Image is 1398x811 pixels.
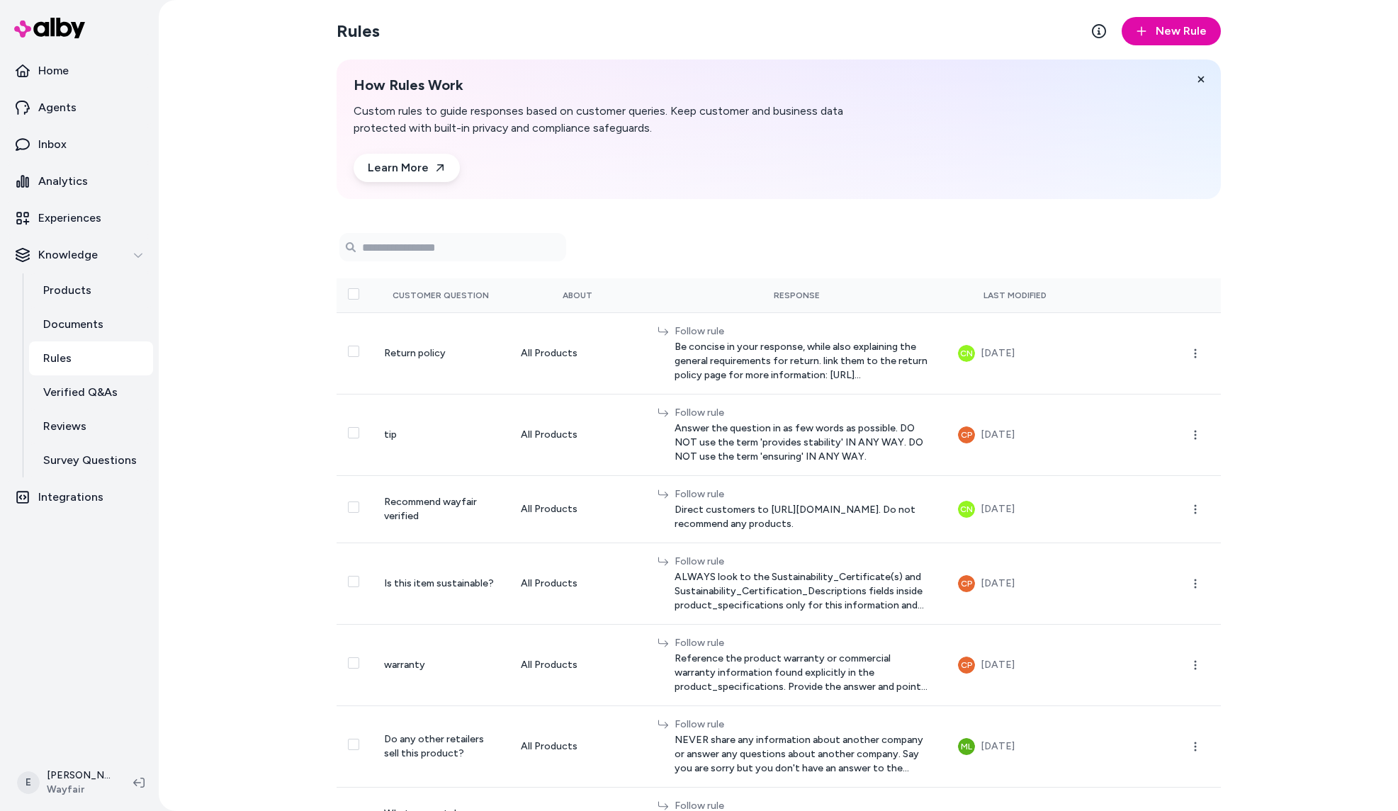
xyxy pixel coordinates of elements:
div: Customer Question [384,290,498,301]
button: CP [958,575,975,592]
a: Documents [29,307,153,341]
span: warranty [384,659,425,671]
div: Follow rule [675,406,930,420]
button: CP [958,657,975,674]
p: Agents [38,99,77,116]
span: Is this item sustainable? [384,577,494,589]
p: Home [38,62,69,79]
a: Home [6,54,153,88]
div: All Products [521,577,635,591]
button: Select row [348,427,359,438]
p: Experiences [38,210,101,227]
button: Select row [348,501,359,513]
button: Select row [348,657,359,669]
p: Products [43,282,91,299]
div: Response [658,290,936,301]
span: Do any other retailers sell this product? [384,733,484,759]
p: Rules [43,350,72,367]
h2: How Rules Work [354,76,898,94]
button: CN [958,501,975,518]
span: ALWAYS look to the Sustainability_Certificate(s) and Sustainability_Certification_Descriptions fi... [675,570,930,613]
span: NEVER share any information about another company or answer any questions about another company. ... [675,733,930,776]
div: [DATE] [981,501,1015,518]
a: Agents [6,91,153,125]
div: [DATE] [981,575,1015,592]
button: Select all [348,288,359,300]
div: Follow rule [675,487,930,501]
div: All Products [521,502,635,516]
button: Select row [348,576,359,587]
button: CN [958,345,975,362]
p: Custom rules to guide responses based on customer queries. Keep customer and business data protec... [354,103,898,137]
a: Survey Questions [29,443,153,477]
p: Analytics [38,173,88,190]
div: All Products [521,428,635,442]
span: Reference the product warranty or commercial warranty information found explicitly in the product... [675,652,930,694]
div: Follow rule [675,324,930,339]
button: E[PERSON_NAME]Wayfair [9,760,122,805]
div: About [521,290,635,301]
div: Follow rule [675,555,930,569]
img: alby Logo [14,18,85,38]
p: Reviews [43,418,86,435]
p: Documents [43,316,103,333]
div: [DATE] [981,657,1015,674]
div: All Products [521,739,635,754]
a: Integrations [6,480,153,514]
button: CP [958,426,975,443]
p: Integrations [38,489,103,506]
div: [DATE] [981,426,1015,443]
p: [PERSON_NAME] [47,769,111,783]
p: Inbox [38,136,67,153]
div: [DATE] [981,345,1015,362]
a: Experiences [6,201,153,235]
span: E [17,771,40,794]
button: ML [958,738,975,755]
button: Select row [348,346,359,357]
button: Select row [348,739,359,750]
span: tip [384,429,397,441]
span: New Rule [1156,23,1207,40]
span: Answer the question in as few words as possible. DO NOT use the term 'provides stability' IN ANY ... [675,421,930,464]
span: Recommend wayfair verified [384,496,477,522]
div: Last Modified [958,290,1072,301]
a: Rules [29,341,153,375]
p: Survey Questions [43,452,137,469]
span: Direct customers to [URL][DOMAIN_NAME]. Do not recommend any products. [675,503,930,531]
div: Follow rule [675,718,930,732]
span: Be concise in your response, while also explaining the general requirements for return. link them... [675,340,930,382]
a: Learn More [354,154,460,182]
button: New Rule [1122,17,1221,45]
button: Knowledge [6,238,153,272]
p: Knowledge [38,246,98,263]
div: All Products [521,346,635,361]
a: Inbox [6,127,153,161]
div: All Products [521,658,635,672]
a: Reviews [29,409,153,443]
a: Analytics [6,164,153,198]
h2: Rules [337,20,380,42]
p: Verified Q&As [43,384,118,401]
div: Follow rule [675,636,930,650]
span: Return policy [384,347,446,359]
span: Wayfair [47,783,111,797]
a: Products [29,273,153,307]
a: Verified Q&As [29,375,153,409]
div: [DATE] [981,738,1015,755]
